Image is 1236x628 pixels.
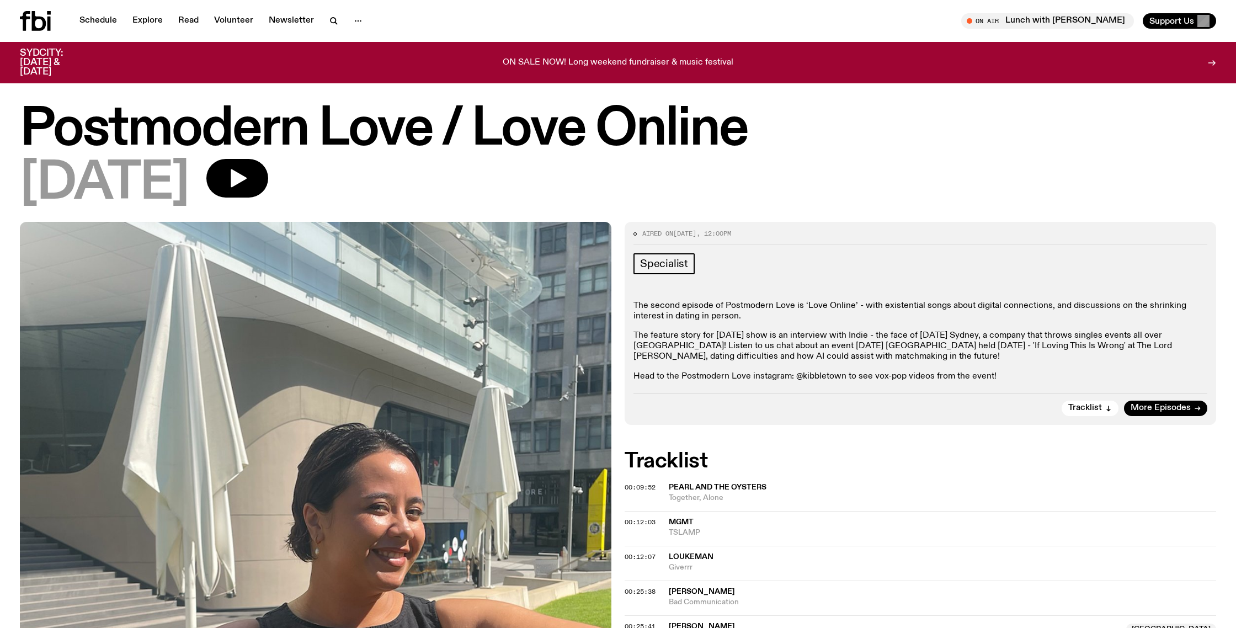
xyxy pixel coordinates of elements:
p: The second episode of Postmodern Love is ‘Love Online’ - with existential songs about digital con... [633,301,1207,322]
span: Specialist [640,258,688,270]
span: Loukeman [669,553,713,561]
span: Together, Alone [669,493,1216,503]
a: Schedule [73,13,124,29]
span: Aired on [642,229,673,238]
button: 00:25:38 [625,589,656,595]
a: Specialist [633,253,695,274]
span: [DATE] [20,159,189,209]
a: Explore [126,13,169,29]
span: 00:25:38 [625,587,656,596]
p: The feature story for [DATE] show is an interview with Indie - the face of [DATE] Sydney, a compa... [633,331,1207,363]
span: [PERSON_NAME] [669,588,735,595]
button: 00:12:07 [625,554,656,560]
a: Read [172,13,205,29]
h3: SYDCITY: [DATE] & [DATE] [20,49,90,77]
button: On AirLunch with [PERSON_NAME] [961,13,1134,29]
p: ON SALE NOW! Long weekend fundraiser & music festival [503,58,733,68]
span: [DATE] [673,229,696,238]
span: MGMT [669,518,694,526]
a: Volunteer [207,13,260,29]
a: Newsletter [262,13,321,29]
span: Tracklist [1068,404,1102,412]
span: Support Us [1149,16,1194,26]
span: 00:12:07 [625,552,656,561]
p: Head to the Postmodern Love instagram: @kibbletown to see vox-pop videos from the event! [633,371,1207,382]
span: 00:09:52 [625,483,656,492]
span: , 12:00pm [696,229,731,238]
span: Giverrr [669,562,1216,573]
h2: Tracklist [625,451,1216,471]
span: 00:12:03 [625,518,656,526]
span: Bad Communication [669,597,1216,608]
a: More Episodes [1124,401,1207,416]
span: TSLAMP [669,528,1216,538]
span: More Episodes [1131,404,1191,412]
button: Tracklist [1062,401,1118,416]
span: Pearl and the Oysters [669,483,766,491]
button: 00:12:03 [625,519,656,525]
button: 00:09:52 [625,485,656,491]
h1: Postmodern Love / Love Online [20,105,1216,155]
button: Support Us [1143,13,1216,29]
